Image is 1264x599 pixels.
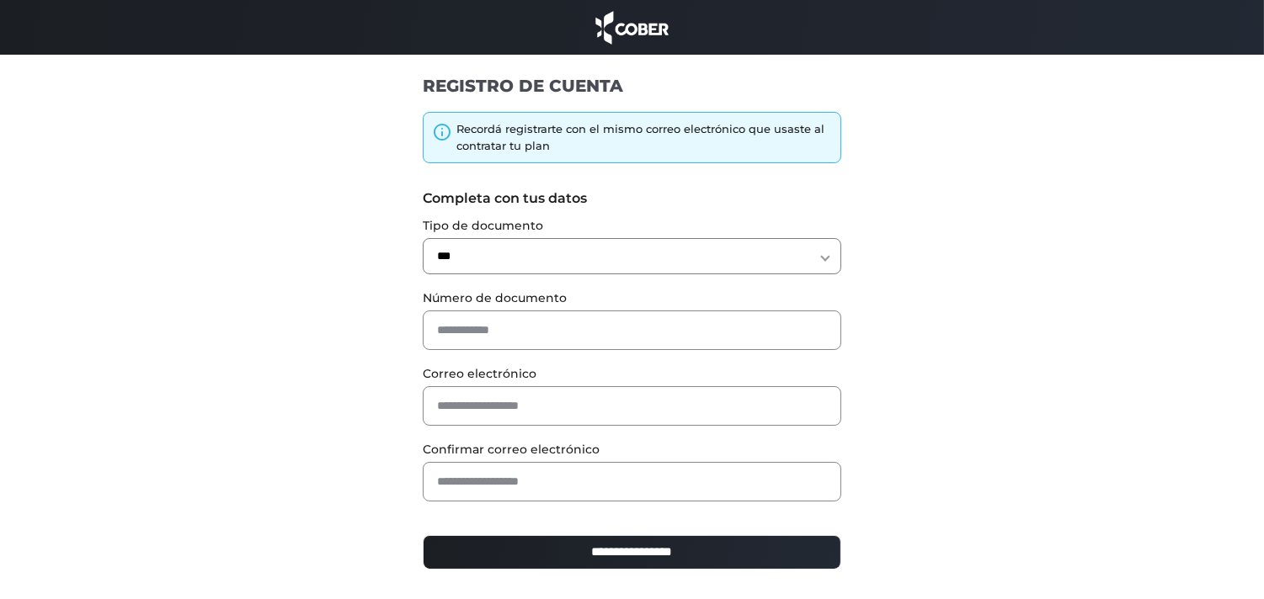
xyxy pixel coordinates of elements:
[423,217,841,235] label: Tipo de documento
[423,188,841,209] label: Completa con tus datos
[423,75,841,97] h1: REGISTRO DE CUENTA
[423,365,841,383] label: Correo electrónico
[423,289,841,307] label: Número de documento
[456,121,832,154] div: Recordá registrarte con el mismo correo electrónico que usaste al contratar tu plan
[591,8,674,46] img: cober_marca.png
[423,441,841,459] label: Confirmar correo electrónico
